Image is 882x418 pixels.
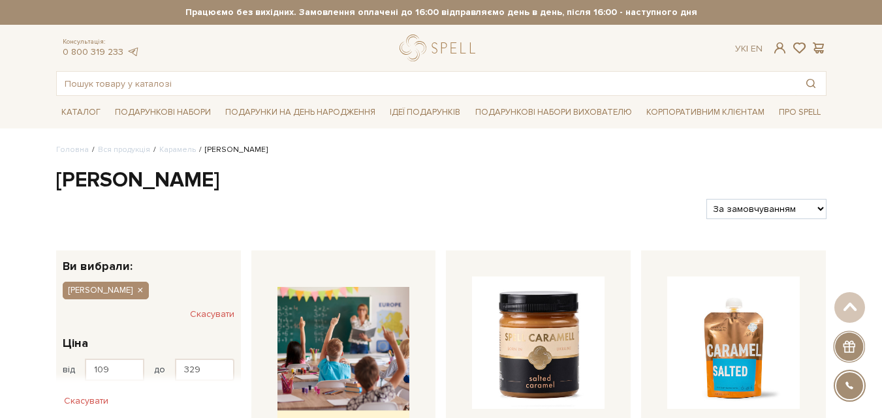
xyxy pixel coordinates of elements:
h1: [PERSON_NAME] [56,167,827,194]
button: Пошук товару у каталозі [796,72,826,95]
a: Каталог [56,102,106,123]
span: [PERSON_NAME] [68,284,133,296]
div: Ук [735,43,763,55]
a: logo [400,35,481,61]
a: Вся продукція [98,145,150,155]
span: Консультація: [63,38,140,46]
span: Ціна [63,335,88,352]
span: до [154,364,165,376]
li: [PERSON_NAME] [196,144,268,156]
input: Пошук товару у каталозі [57,72,796,95]
a: telegram [127,46,140,57]
input: Ціна [175,359,234,381]
a: Про Spell [774,102,826,123]
span: | [746,43,748,54]
a: Корпоративним клієнтам [641,101,770,123]
span: від [63,364,75,376]
a: Карамель [159,145,196,155]
button: Скасувати [56,391,116,411]
a: Подарунки на День народження [220,102,381,123]
img: Солона карамель, 150 гр [667,276,800,409]
input: Ціна [85,359,144,381]
div: Ви вибрали: [56,250,241,272]
button: Скасувати [190,304,234,325]
a: Подарункові набори вихователю [470,101,637,123]
button: [PERSON_NAME] [63,282,149,299]
a: Головна [56,145,89,155]
a: En [751,43,763,54]
a: Подарункові набори [110,102,216,123]
strong: Працюємо без вихідних. Замовлення оплачені до 16:00 відправляємо день в день, після 16:00 - насту... [56,7,827,18]
a: Ідеї подарунків [385,102,465,123]
a: 0 800 319 233 [63,46,123,57]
